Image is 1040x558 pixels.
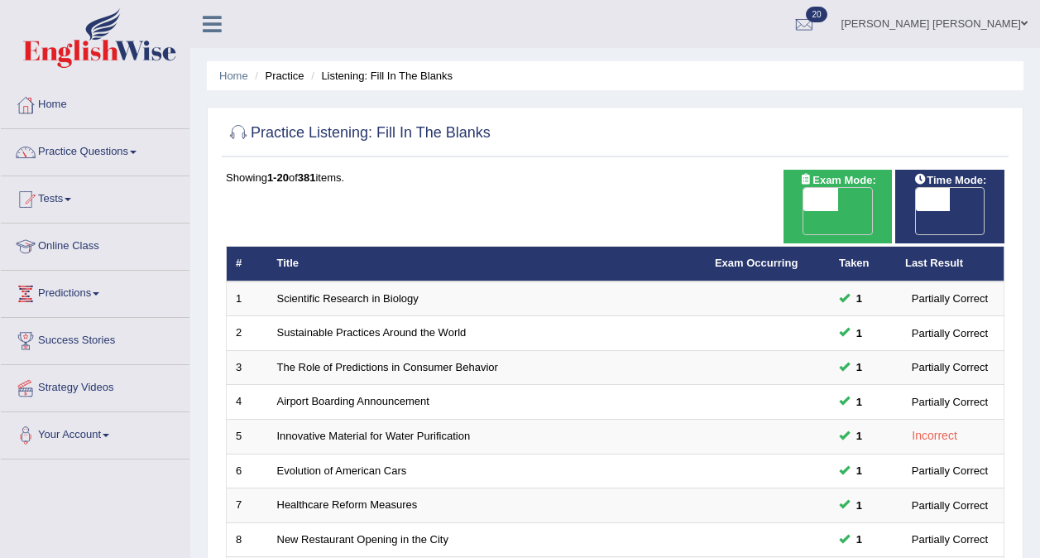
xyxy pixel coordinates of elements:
td: 5 [227,420,268,455]
th: # [227,247,268,281]
div: Partially Correct [905,497,994,514]
td: 6 [227,454,268,488]
a: Online Class [1,224,189,265]
li: Listening: Fill In The Blanks [307,68,453,84]
b: 1-20 [267,171,289,184]
td: 7 [227,488,268,523]
span: You can still take this question [850,325,869,342]
div: Incorrect [905,426,964,445]
td: 1 [227,281,268,316]
a: Tests [1,176,189,218]
div: Show exams occurring in exams [784,170,893,243]
div: Partially Correct [905,325,994,342]
li: Practice [251,68,304,84]
td: 2 [227,316,268,351]
span: You can still take this question [850,427,869,445]
td: 8 [227,522,268,557]
span: Exam Mode: [793,171,882,189]
a: Sustainable Practices Around the World [277,326,467,339]
div: Partially Correct [905,531,994,548]
a: Your Account [1,412,189,454]
div: Partially Correct [905,358,994,376]
span: 20 [806,7,827,22]
a: Exam Occurring [715,257,798,269]
td: 4 [227,385,268,420]
span: You can still take this question [850,358,869,376]
span: You can still take this question [850,462,869,479]
a: Home [1,82,189,123]
span: You can still take this question [850,290,869,307]
span: You can still take this question [850,531,869,548]
h2: Practice Listening: Fill In The Blanks [226,121,491,146]
a: Healthcare Reform Measures [277,498,418,511]
td: 3 [227,350,268,385]
a: Success Stories [1,318,189,359]
div: Partially Correct [905,462,994,479]
a: Home [219,70,248,82]
a: Predictions [1,271,189,312]
th: Title [268,247,706,281]
div: Partially Correct [905,290,994,307]
div: Showing of items. [226,170,1004,185]
a: Practice Questions [1,129,189,171]
a: Strategy Videos [1,365,189,406]
a: Evolution of American Cars [277,464,407,477]
th: Taken [830,247,896,281]
span: You can still take this question [850,497,869,514]
a: Scientific Research in Biology [277,292,419,305]
a: The Role of Predictions in Consumer Behavior [277,361,498,373]
th: Last Result [896,247,1004,281]
span: You can still take this question [850,393,869,411]
span: Time Mode: [907,171,993,189]
a: Airport Boarding Announcement [277,395,429,407]
div: Partially Correct [905,393,994,411]
b: 381 [298,171,316,184]
a: New Restaurant Opening in the City [277,533,448,546]
a: Innovative Material for Water Purification [277,430,471,442]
